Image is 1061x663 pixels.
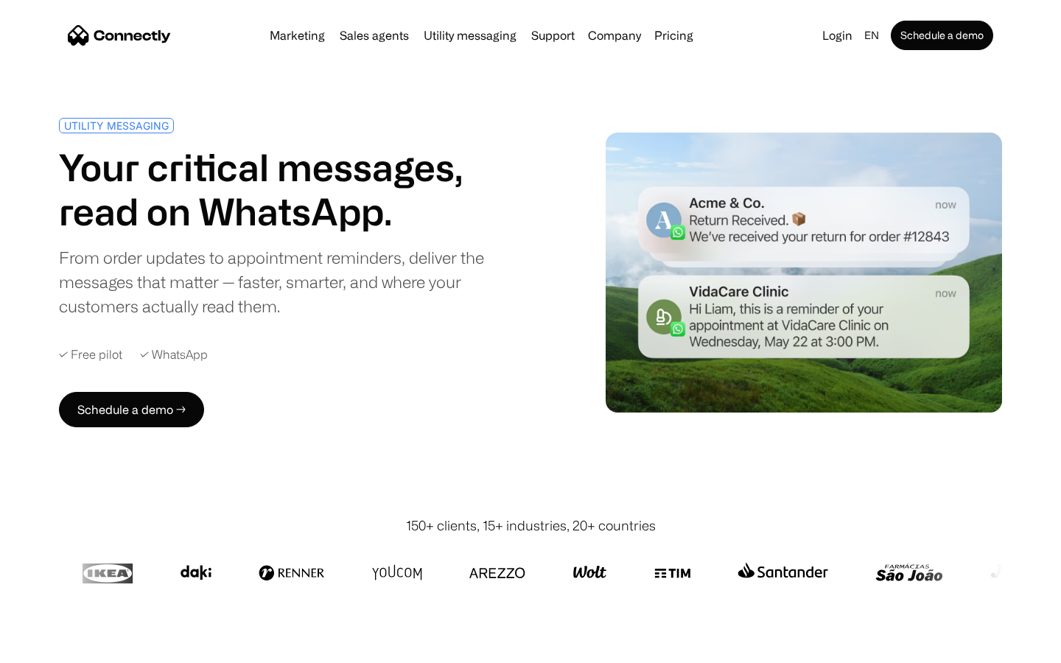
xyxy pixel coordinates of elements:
div: ✓ WhatsApp [140,348,208,362]
a: Marketing [264,29,331,41]
div: 150+ clients, 15+ industries, 20+ countries [406,516,656,536]
a: Utility messaging [418,29,522,41]
a: Support [525,29,581,41]
div: From order updates to appointment reminders, deliver the messages that matter — faster, smarter, ... [59,245,525,318]
a: Schedule a demo [891,21,993,50]
div: ✓ Free pilot [59,348,122,362]
ul: Language list [29,637,88,658]
div: UTILITY MESSAGING [64,120,169,131]
h1: Your critical messages, read on WhatsApp. [59,145,525,234]
a: Sales agents [334,29,415,41]
div: Company [588,25,641,46]
a: Pricing [648,29,699,41]
div: en [864,25,879,46]
a: Schedule a demo → [59,392,204,427]
aside: Language selected: English [15,636,88,658]
a: Login [816,25,858,46]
